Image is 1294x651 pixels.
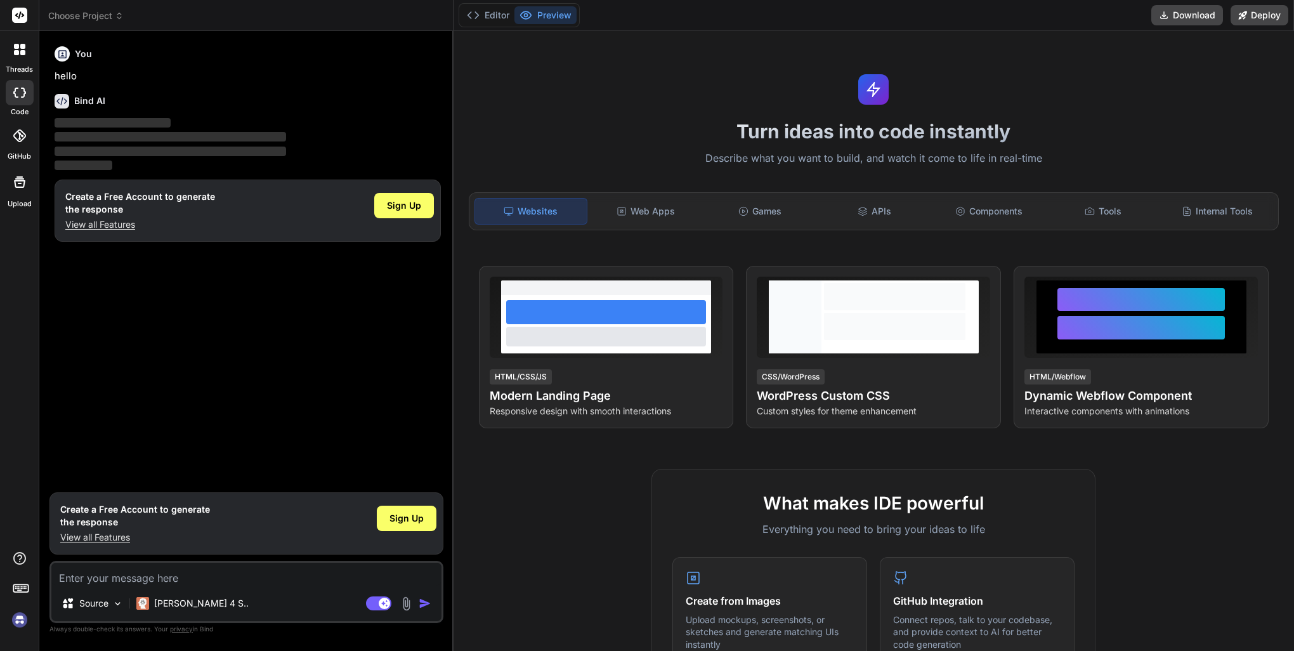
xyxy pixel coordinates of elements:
[387,199,421,212] span: Sign Up
[55,147,286,156] span: ‌
[55,118,171,128] span: ‌
[48,10,124,22] span: Choose Project
[461,120,1286,143] h1: Turn ideas into code instantly
[11,107,29,117] label: code
[818,198,930,225] div: APIs
[672,522,1075,537] p: Everything you need to bring your ideas to life
[419,597,431,610] img: icon
[399,596,414,611] img: attachment
[55,132,286,141] span: ‌
[55,69,441,84] p: hello
[686,593,854,608] h4: Create from Images
[1231,5,1288,25] button: Deploy
[74,95,105,107] h6: Bind AI
[893,593,1061,608] h4: GitHub Integration
[461,150,1286,167] p: Describe what you want to build, and watch it come to life in real-time
[8,151,31,162] label: GitHub
[49,623,443,635] p: Always double-check its answers. Your in Bind
[1024,387,1258,405] h4: Dynamic Webflow Component
[757,405,990,418] p: Custom styles for theme enhancement
[8,199,32,209] label: Upload
[65,218,215,231] p: View all Features
[893,614,1061,651] p: Connect repos, talk to your codebase, and provide context to AI for better code generation
[686,614,854,651] p: Upload mockups, screenshots, or sketches and generate matching UIs instantly
[462,6,514,24] button: Editor
[932,198,1044,225] div: Components
[65,190,215,216] h1: Create a Free Account to generate the response
[757,369,825,385] div: CSS/WordPress
[136,597,149,610] img: Claude 4 Sonnet
[1024,405,1258,418] p: Interactive components with animations
[389,512,424,525] span: Sign Up
[490,387,723,405] h4: Modern Landing Page
[1161,198,1273,225] div: Internal Tools
[112,598,123,609] img: Pick Models
[6,64,33,75] label: threads
[757,387,990,405] h4: WordPress Custom CSS
[1151,5,1223,25] button: Download
[170,625,193,633] span: privacy
[704,198,816,225] div: Games
[79,597,108,610] p: Source
[75,48,92,60] h6: You
[9,609,30,631] img: signin
[672,490,1075,516] h2: What makes IDE powerful
[154,597,249,610] p: [PERSON_NAME] 4 S..
[1047,198,1159,225] div: Tools
[490,369,552,385] div: HTML/CSS/JS
[60,503,210,529] h1: Create a Free Account to generate the response
[474,198,587,225] div: Websites
[590,198,702,225] div: Web Apps
[514,6,577,24] button: Preview
[1024,369,1091,385] div: HTML/Webflow
[490,405,723,418] p: Responsive design with smooth interactions
[55,161,112,170] span: ‌
[60,531,210,544] p: View all Features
